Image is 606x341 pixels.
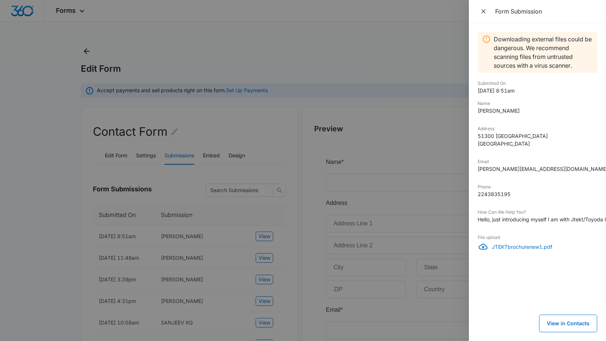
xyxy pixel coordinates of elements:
dd: [PERSON_NAME][EMAIL_ADDRESS][DOMAIN_NAME] [478,165,597,173]
dt: Email [478,158,597,165]
input: Country [91,123,170,140]
button: Download [478,241,492,252]
dd: Hello, just introducing myself I am with Jtekt/Toyoda CNC Machinery Rebuild division, attached is... [478,216,597,223]
dd: 2243835195 [478,190,597,198]
dd: [DATE] 8:51am [478,87,597,94]
dt: Phone [478,184,597,190]
dd: 51300 [GEOGRAPHIC_DATA] [GEOGRAPHIC_DATA] [478,132,597,147]
span: Close [480,6,489,16]
dd: [PERSON_NAME] [478,107,597,115]
p: Downloading external files could be dangerous. We recommend scanning files from untrusted sources... [494,35,593,70]
input: State [91,101,170,119]
div: Form Submission [495,7,597,15]
dt: Submitted On [478,80,597,87]
button: Close [478,6,491,17]
dt: Name [478,100,597,107]
dt: Address [478,125,597,132]
button: View in Contacts [539,315,597,332]
dt: How Can We Help You? [478,209,597,216]
a: DownloadJTEKTbrochurenew1.pdf [478,241,597,252]
p: JTEKTbrochurenew1.pdf [492,243,597,251]
dt: File upload [478,234,597,241]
